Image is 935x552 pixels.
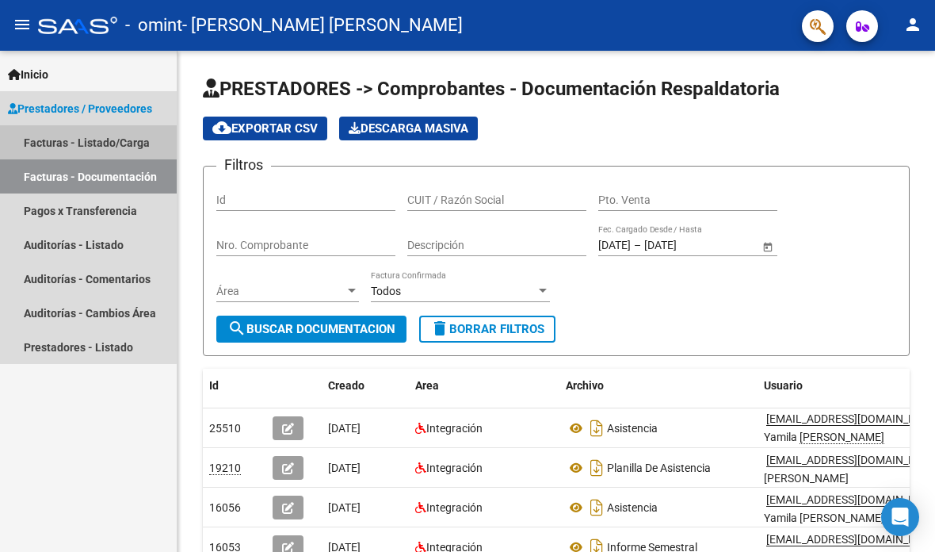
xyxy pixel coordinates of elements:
span: Creado [328,379,364,392]
button: Descarga Masiva [339,117,478,140]
datatable-header-cell: Id [203,369,266,403]
input: Fecha fin [644,239,722,252]
span: Todos [371,285,401,297]
span: Asistencia [607,422,658,435]
span: Area [415,379,439,392]
span: Prestadores / Proveedores [8,100,152,117]
div: Open Intercom Messenger [881,498,919,536]
mat-icon: person [903,15,922,34]
button: Exportar CSV [203,117,327,140]
span: Planilla De Asistencia [607,462,711,474]
span: Asistencia [607,501,658,514]
span: Integración [426,462,483,474]
span: Integración [426,422,483,435]
datatable-header-cell: Archivo [559,369,758,403]
input: Fecha inicio [598,239,631,252]
button: Buscar Documentacion [216,316,406,343]
mat-icon: menu [13,15,32,34]
span: Área [216,285,345,298]
span: [DATE] [328,501,361,514]
span: Buscar Documentacion [227,322,395,336]
span: Id [209,379,219,392]
span: Descarga Masiva [349,121,468,136]
span: Inicio [8,66,48,83]
span: – [634,239,641,252]
button: Borrar Filtros [419,316,555,343]
span: Integración [426,501,483,514]
app-download-masive: Descarga masiva de comprobantes (adjuntos) [339,117,478,140]
span: Archivo [566,379,604,392]
mat-icon: cloud_download [212,118,231,137]
span: - omint [125,8,182,43]
span: PRESTADORES -> Comprobantes - Documentación Respaldatoria [203,78,780,100]
h3: Filtros [216,154,271,176]
button: Open calendar [759,238,776,255]
i: Descargar documento [586,495,607,520]
span: 16056 [209,501,241,514]
span: 25510 [209,422,241,435]
span: Usuario [764,379,803,392]
datatable-header-cell: Creado [322,369,409,403]
span: Borrar Filtros [430,322,544,336]
mat-icon: delete [430,319,449,338]
mat-icon: search [227,319,246,338]
i: Descargar documento [586,455,607,481]
span: [DATE] [328,422,361,435]
span: Exportar CSV [212,121,318,136]
span: - [PERSON_NAME] [PERSON_NAME] [182,8,463,43]
datatable-header-cell: Area [409,369,559,403]
span: [DATE] [328,462,361,474]
i: Descargar documento [586,416,607,441]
